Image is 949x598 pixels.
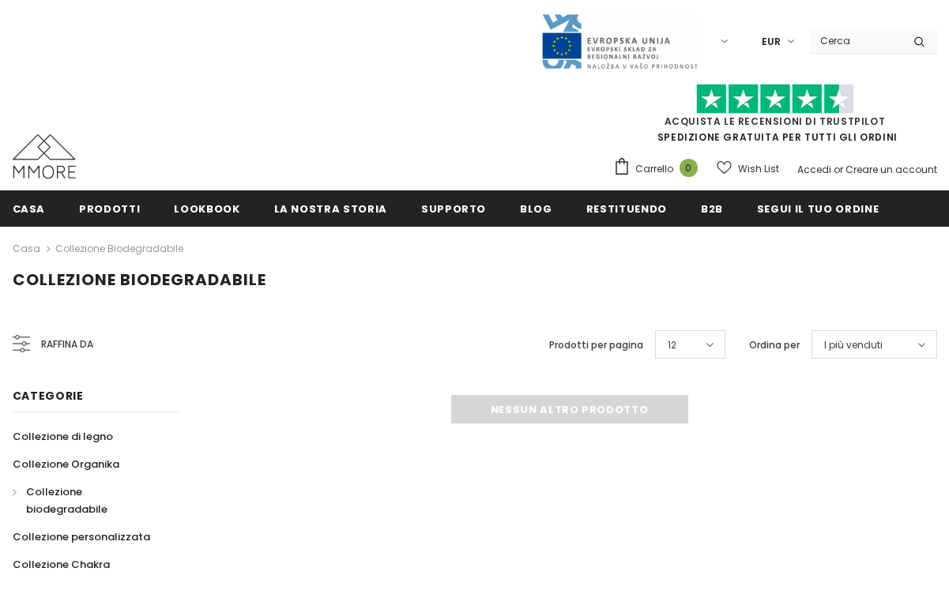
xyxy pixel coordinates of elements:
[845,163,937,176] a: Creare un account
[13,523,150,551] a: Collezione personalizzata
[540,34,699,47] a: Javni Razpis
[13,429,113,444] span: Collezione di legno
[797,163,831,176] a: Accedi
[520,201,552,216] span: Blog
[421,201,486,216] span: supporto
[79,190,140,226] a: Prodotti
[701,201,723,216] span: B2B
[668,337,676,353] span: 12
[13,239,40,258] a: Casa
[13,457,119,472] span: Collezione Organika
[586,190,667,226] a: Restituendo
[13,201,46,216] span: Casa
[13,388,84,404] span: Categorie
[13,529,150,544] span: Collezione personalizzata
[41,336,93,353] span: Raffina da
[762,34,781,50] span: EUR
[757,190,879,226] a: Segui il tuo ordine
[665,115,886,128] a: Acquista le recensioni di TrustPilot
[174,201,239,216] span: Lookbook
[26,484,107,517] span: Collezione biodegradabile
[421,190,486,226] a: supporto
[13,134,76,179] img: Casi MMORE
[738,161,779,177] span: Wish List
[174,190,239,226] a: Lookbook
[549,337,643,353] label: Prodotti per pagina
[717,155,779,182] a: Wish List
[55,242,183,255] a: Collezione biodegradabile
[811,29,902,52] input: Search Site
[13,190,46,226] a: Casa
[13,450,119,478] a: Collezione Organika
[757,201,879,216] span: Segui il tuo ordine
[696,84,854,115] img: Fidati di Pilot Stars
[586,201,667,216] span: Restituendo
[701,190,723,226] a: B2B
[613,157,706,181] a: Carrello 0
[824,337,883,353] span: I più venduti
[613,91,937,144] span: SPEDIZIONE GRATUITA PER TUTTI GLI ORDINI
[79,201,140,216] span: Prodotti
[635,161,673,177] span: Carrello
[749,337,800,353] label: Ordina per
[540,13,699,70] img: Javni Razpis
[13,551,110,578] a: Collezione Chakra
[680,159,698,177] span: 0
[13,557,110,572] span: Collezione Chakra
[13,269,266,291] span: Collezione biodegradabile
[520,190,552,226] a: Blog
[274,201,387,216] span: La nostra storia
[13,423,113,450] a: Collezione di legno
[13,478,161,523] a: Collezione biodegradabile
[834,163,843,176] span: or
[274,190,387,226] a: La nostra storia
